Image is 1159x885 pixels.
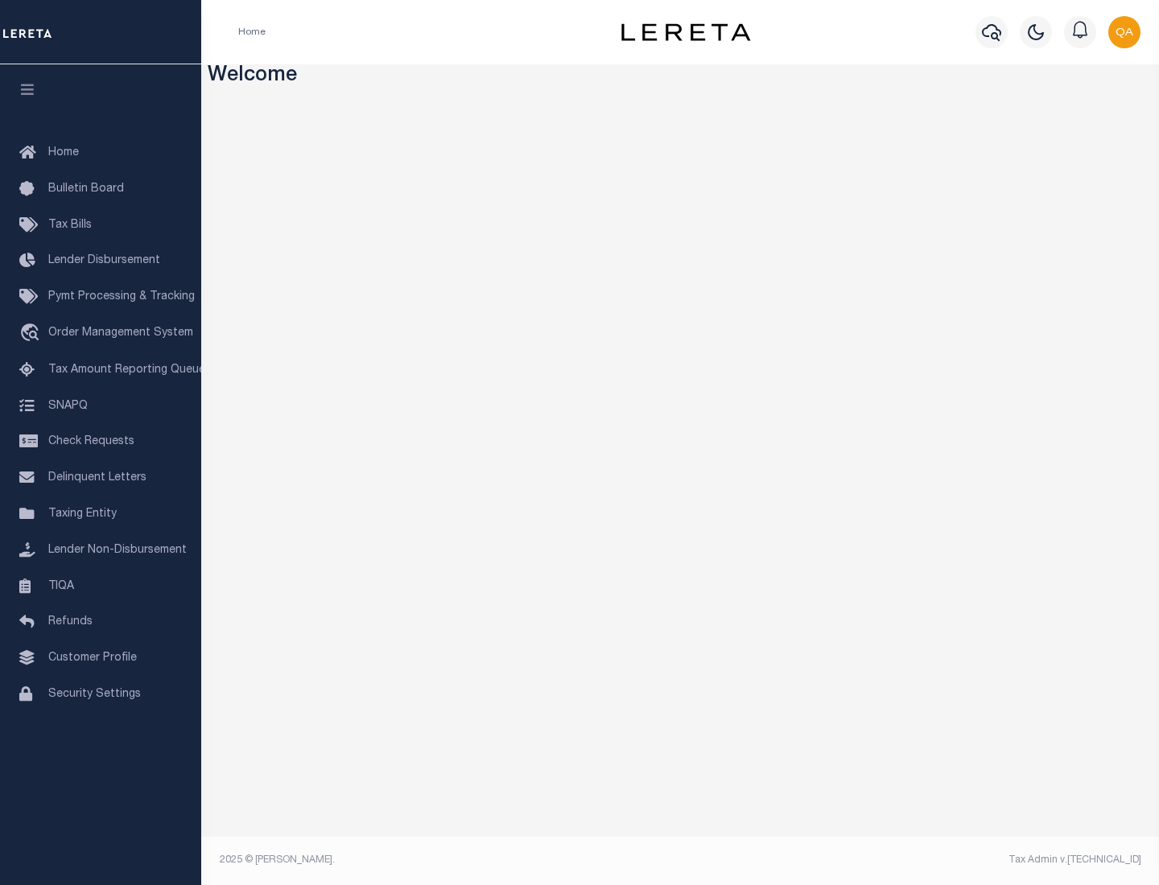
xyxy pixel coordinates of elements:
span: Taxing Entity [48,508,117,520]
span: Security Settings [48,689,141,700]
span: Lender Non-Disbursement [48,545,187,556]
span: Delinquent Letters [48,472,146,484]
div: Tax Admin v.[TECHNICAL_ID] [692,853,1141,867]
span: Check Requests [48,436,134,447]
li: Home [238,25,266,39]
span: Tax Amount Reporting Queue [48,364,205,376]
span: Customer Profile [48,652,137,664]
span: SNAPQ [48,400,88,411]
span: Pymt Processing & Tracking [48,291,195,303]
i: travel_explore [19,323,45,344]
span: Lender Disbursement [48,255,160,266]
img: logo-dark.svg [621,23,750,41]
h3: Welcome [208,64,1153,89]
span: Tax Bills [48,220,92,231]
span: Home [48,147,79,158]
span: Order Management System [48,327,193,339]
span: Refunds [48,616,93,628]
span: Bulletin Board [48,183,124,195]
div: 2025 © [PERSON_NAME]. [208,853,681,867]
span: TIQA [48,580,74,591]
img: svg+xml;base64,PHN2ZyB4bWxucz0iaHR0cDovL3d3dy53My5vcmcvMjAwMC9zdmciIHBvaW50ZXItZXZlbnRzPSJub25lIi... [1108,16,1140,48]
